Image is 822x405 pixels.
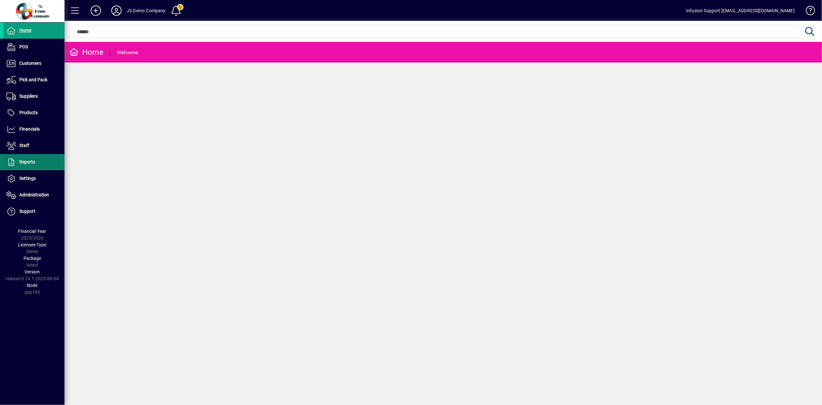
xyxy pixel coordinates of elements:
[24,256,41,261] span: Package
[117,47,138,58] div: Welcome
[25,269,40,274] span: Version
[3,171,64,187] a: Settings
[27,283,38,288] span: Node
[19,110,38,115] span: Products
[3,138,64,154] a: Staff
[3,55,64,72] a: Customers
[3,121,64,137] a: Financials
[3,187,64,203] a: Administration
[19,28,31,33] span: Home
[18,242,46,247] span: Licensee Type
[3,105,64,121] a: Products
[19,159,35,164] span: Reports
[19,143,29,148] span: Staff
[19,61,41,66] span: Customers
[18,229,46,234] span: Financial Year
[69,47,104,57] div: Home
[106,5,127,16] button: Profile
[801,1,814,22] a: Knowledge Base
[3,203,64,220] a: Support
[127,5,166,16] div: JS Demo Company
[3,154,64,170] a: Reports
[3,72,64,88] a: Pick and Pack
[19,192,49,197] span: Administration
[19,44,28,49] span: POS
[19,94,38,99] span: Suppliers
[19,176,36,181] span: Settings
[686,5,795,16] div: Infusion Support [EMAIL_ADDRESS][DOMAIN_NAME]
[19,209,35,214] span: Support
[3,39,64,55] a: POS
[19,126,40,132] span: Financials
[3,88,64,104] a: Suppliers
[85,5,106,16] button: Add
[19,77,47,82] span: Pick and Pack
